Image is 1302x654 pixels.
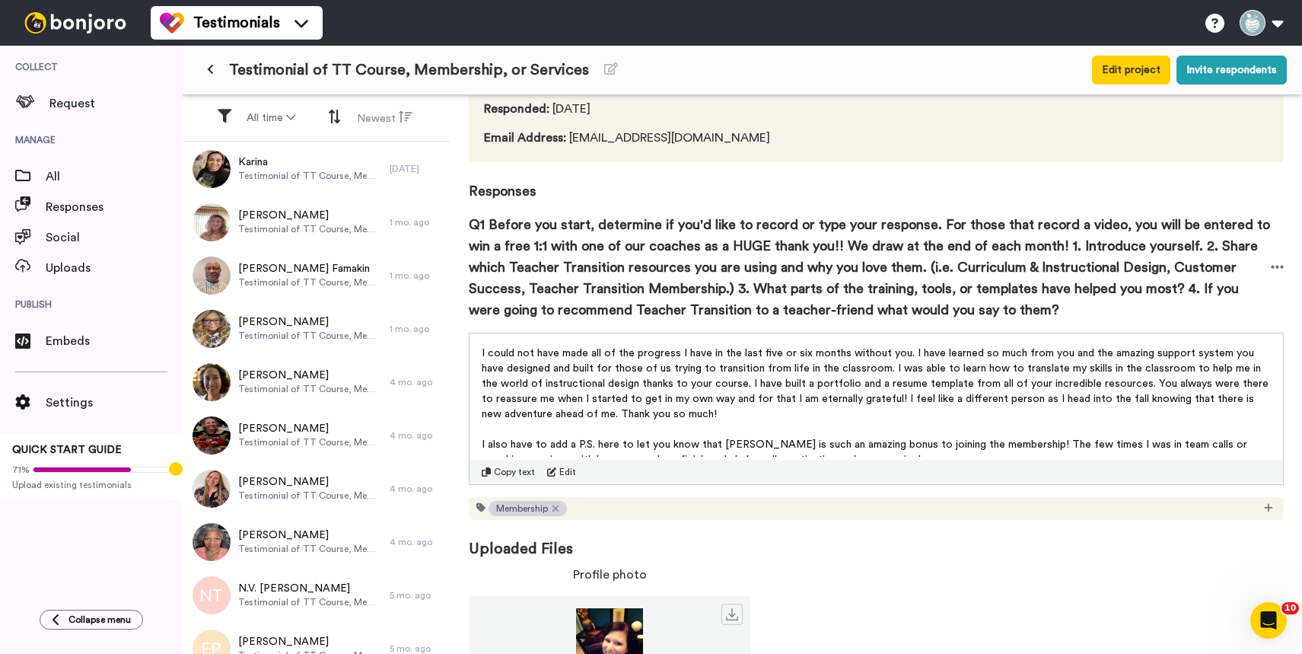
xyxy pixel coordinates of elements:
[238,421,382,436] span: [PERSON_NAME]
[183,196,450,249] a: [PERSON_NAME]Testimonial of TT Course, Membership, or Services1 mo. ago
[238,368,382,383] span: [PERSON_NAME]
[238,383,382,395] span: Testimonial of TT Course, Membership, or Services
[390,483,443,495] div: 4 mo. ago
[68,614,131,626] span: Collapse menu
[390,163,443,175] div: [DATE]
[390,589,443,601] div: 5 mo. ago
[238,155,382,170] span: Karina
[484,103,549,115] span: Responded :
[238,208,382,223] span: [PERSON_NAME]
[12,479,170,491] span: Upload existing testimonials
[193,523,231,561] img: 9c8550a9-21f4-473a-9165-40ba74b22087.jpeg
[193,576,231,614] img: nt.png
[193,363,231,401] img: 2ec58ffc-0feb-46af-a7cd-0bca642b31fd.jpeg
[390,323,443,335] div: 1 mo. ago
[484,100,821,118] span: [DATE]
[40,610,143,630] button: Collapse menu
[183,515,450,569] a: [PERSON_NAME]Testimonial of TT Course, Membership, or Services4 mo. ago
[238,436,382,448] span: Testimonial of TT Course, Membership, or Services
[183,569,450,622] a: N.V. [PERSON_NAME]Testimonial of TT Course, Membership, or Services5 mo. ago
[1281,602,1299,614] span: 10
[469,520,1284,560] span: Uploaded Files
[238,581,382,596] span: N.V. [PERSON_NAME]
[229,59,589,81] span: Testimonial of TT Course, Membership, or Services
[12,464,30,476] span: 71%
[238,596,382,608] span: Testimonial of TT Course, Membership, or Services
[193,150,231,188] img: 776a9761-648c-4249-9033-29292ae28fc5.jpeg
[238,543,382,555] span: Testimonial of TT Course, Membership, or Services
[238,330,382,342] span: Testimonial of TT Course, Membership, or Services
[482,348,1272,420] span: I could not have made all of the progress I have in the last five or six months without you. I ha...
[193,257,231,295] img: 1b6c6fe9-96c4-4fcf-b73d-bdbc1bafb4b8.png
[183,142,450,196] a: KarinaTestimonial of TT Course, Membership, or Services[DATE]
[46,259,183,277] span: Uploads
[469,162,1284,202] span: Responses
[573,566,647,584] span: Profile photo
[18,12,132,33] img: bj-logo-header-white.svg
[46,228,183,247] span: Social
[390,429,443,442] div: 4 mo. ago
[348,104,422,132] button: Newest
[193,203,231,241] img: 2b78eab9-2ba0-46d5-819e-b37d698a448e.jpeg
[193,12,280,33] span: Testimonials
[46,394,183,412] span: Settings
[390,216,443,228] div: 1 mo. ago
[1176,56,1287,85] button: Invite respondents
[183,462,450,515] a: [PERSON_NAME]Testimonial of TT Course, Membership, or Services4 mo. ago
[46,332,183,350] span: Embeds
[496,502,548,515] span: Membership
[238,490,382,502] span: Testimonial of TT Course, Membership, or Services
[49,94,183,113] span: Request
[237,104,304,132] button: All time
[238,223,382,235] span: Testimonial of TT Course, Membership, or Services
[46,198,183,216] span: Responses
[238,261,382,276] span: [PERSON_NAME] Famakin
[484,129,821,147] span: [EMAIL_ADDRESS][DOMAIN_NAME]
[1092,56,1170,85] button: Edit project
[183,302,450,356] a: [PERSON_NAME]Testimonial of TT Course, Membership, or Services1 mo. ago
[238,528,382,543] span: [PERSON_NAME]
[193,470,231,508] img: 2c916754-e682-43f0-aa0e-a75229573cf2.jpeg
[238,634,382,649] span: [PERSON_NAME]
[12,445,122,455] span: QUICK START GUIDE
[238,170,382,182] span: Testimonial of TT Course, Membership, or Services
[238,276,382,289] span: Testimonial of TT Course, Membership, or Services
[238,474,382,490] span: [PERSON_NAME]
[160,11,184,35] img: tm-color.svg
[390,536,443,548] div: 4 mo. ago
[469,214,1271,321] span: Q1 Before you start, determine if you'd like to record or type your response. For those that reco...
[183,356,450,409] a: [PERSON_NAME]Testimonial of TT Course, Membership, or Services4 mo. ago
[559,466,576,478] span: Edit
[238,314,382,330] span: [PERSON_NAME]
[193,310,231,348] img: e308b5a2-1181-43fe-a31e-2fea2127d05f.jpeg
[390,376,443,388] div: 4 mo. ago
[494,466,535,478] span: Copy text
[183,249,450,302] a: [PERSON_NAME] FamakinTestimonial of TT Course, Membership, or Services1 mo. ago
[482,439,1250,465] span: I also have to add a P.S. here to let you know that [PERSON_NAME] is such an amazing bonus to joi...
[169,462,183,476] div: Tooltip anchor
[390,270,443,282] div: 1 mo. ago
[484,132,566,144] span: Email Address :
[193,416,231,455] img: 5a30d316-5a40-439f-8bad-6147016afc5f.jpeg
[46,167,183,186] span: All
[183,409,450,462] a: [PERSON_NAME]Testimonial of TT Course, Membership, or Services4 mo. ago
[1250,602,1287,639] iframe: Intercom live chat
